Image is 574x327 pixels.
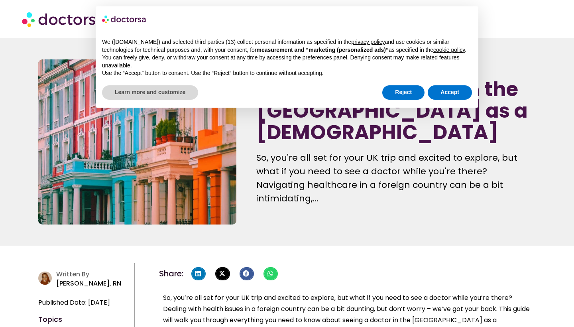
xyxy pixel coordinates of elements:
[382,85,425,100] button: Reject
[102,13,147,26] img: logo
[56,278,131,289] p: [PERSON_NAME], RN
[38,316,130,323] h4: Topics
[38,297,110,308] span: Published Date: [DATE]
[351,39,385,45] a: privacy policy
[433,47,465,53] a: cookie policy
[102,54,472,69] p: You can freely give, deny, or withdraw your consent at any time by accessing the preferences pane...
[215,267,230,281] div: Share on x-twitter
[428,85,472,100] button: Accept
[256,79,535,143] h1: How to See a Doctor in the [GEOGRAPHIC_DATA] as a [DEMOGRAPHIC_DATA]
[240,267,254,281] div: Share on facebook
[102,38,472,54] p: We ([DOMAIN_NAME]) and selected third parties (13) collect personal information as specified in t...
[257,47,389,53] strong: measurement and “marketing (personalized ads)”
[159,270,183,278] h4: Share:
[256,151,535,205] div: So, you're all set for your UK trip and excited to explore, but what if you need to see a doctor ...
[56,270,131,278] h4: Written By
[191,267,206,281] div: Share on linkedin
[263,267,278,281] div: Share on whatsapp
[102,85,198,100] button: Learn more and customize
[102,69,472,77] p: Use the “Accept” button to consent. Use the “Reject” button to continue without accepting.
[38,59,236,225] img: How to see a doctor in the UK as a foreigner primary image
